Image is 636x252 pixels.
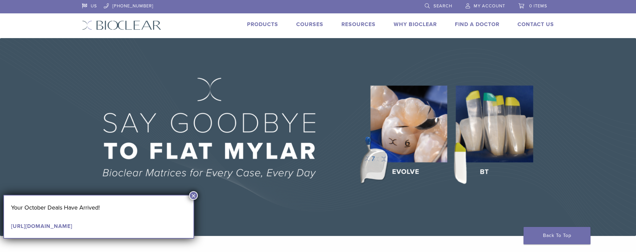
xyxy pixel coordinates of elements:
p: Your October Deals Have Arrived! [11,203,186,213]
a: Contact Us [518,21,554,28]
a: Back To Top [524,227,590,244]
a: Resources [341,21,376,28]
span: 0 items [529,3,547,9]
a: Products [247,21,278,28]
a: Why Bioclear [394,21,437,28]
span: Search [433,3,452,9]
button: Close [189,191,198,200]
img: Bioclear [82,20,161,30]
span: My Account [474,3,505,9]
a: Find A Doctor [455,21,499,28]
a: Courses [296,21,323,28]
a: [URL][DOMAIN_NAME] [11,223,72,230]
